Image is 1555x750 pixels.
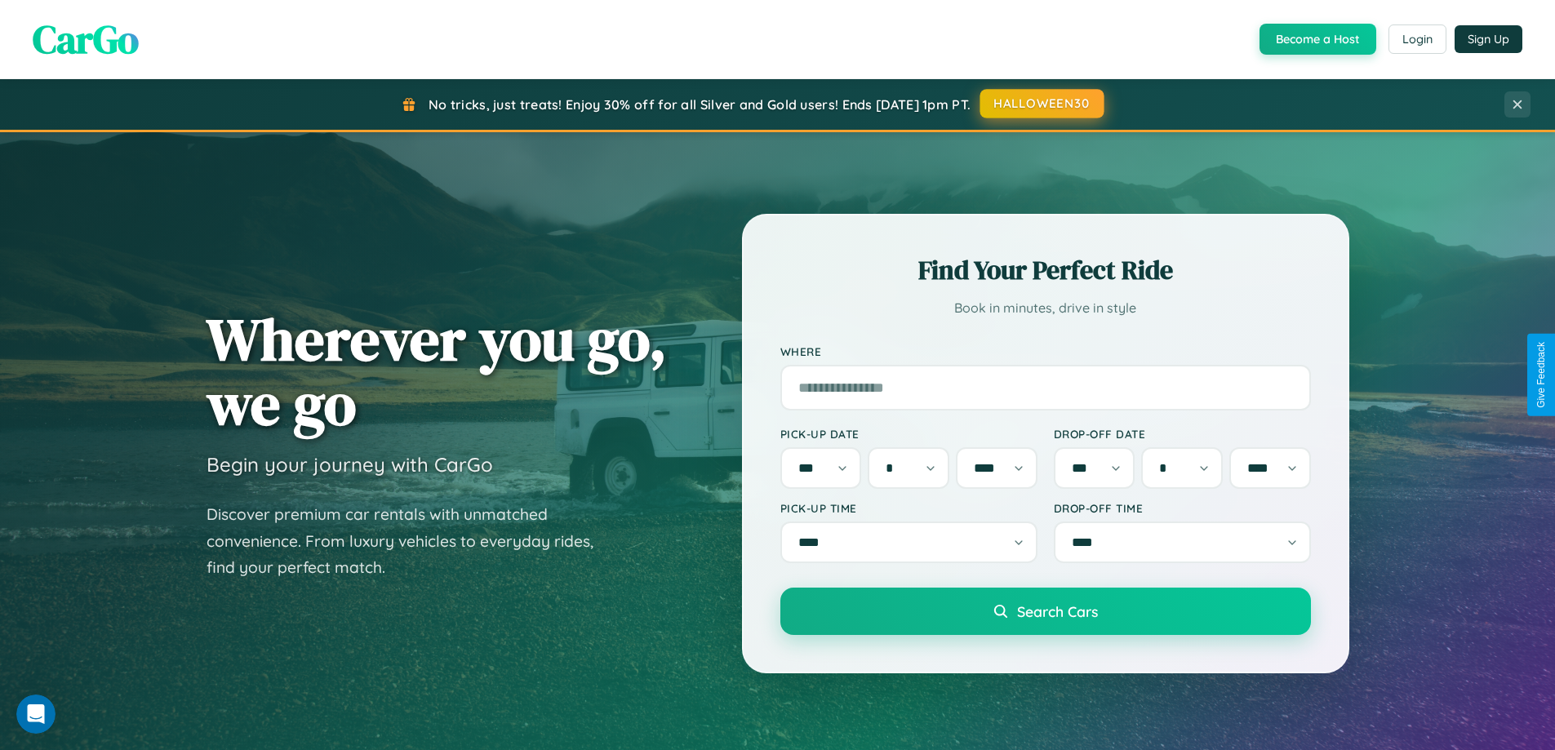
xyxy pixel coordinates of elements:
[207,452,493,477] h3: Begin your journey with CarGo
[780,252,1311,288] h2: Find Your Perfect Ride
[980,89,1104,118] button: HALLOWEEN30
[780,501,1037,515] label: Pick-up Time
[1455,25,1522,53] button: Sign Up
[429,96,971,113] span: No tricks, just treats! Enjoy 30% off for all Silver and Gold users! Ends [DATE] 1pm PT.
[780,427,1037,441] label: Pick-up Date
[16,695,56,734] iframe: Intercom live chat
[1535,342,1547,408] div: Give Feedback
[1017,602,1098,620] span: Search Cars
[780,296,1311,320] p: Book in minutes, drive in style
[1388,24,1446,54] button: Login
[207,501,615,581] p: Discover premium car rentals with unmatched convenience. From luxury vehicles to everyday rides, ...
[1054,501,1311,515] label: Drop-off Time
[207,307,667,436] h1: Wherever you go, we go
[780,588,1311,635] button: Search Cars
[33,12,139,66] span: CarGo
[780,344,1311,358] label: Where
[1054,427,1311,441] label: Drop-off Date
[1260,24,1376,55] button: Become a Host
